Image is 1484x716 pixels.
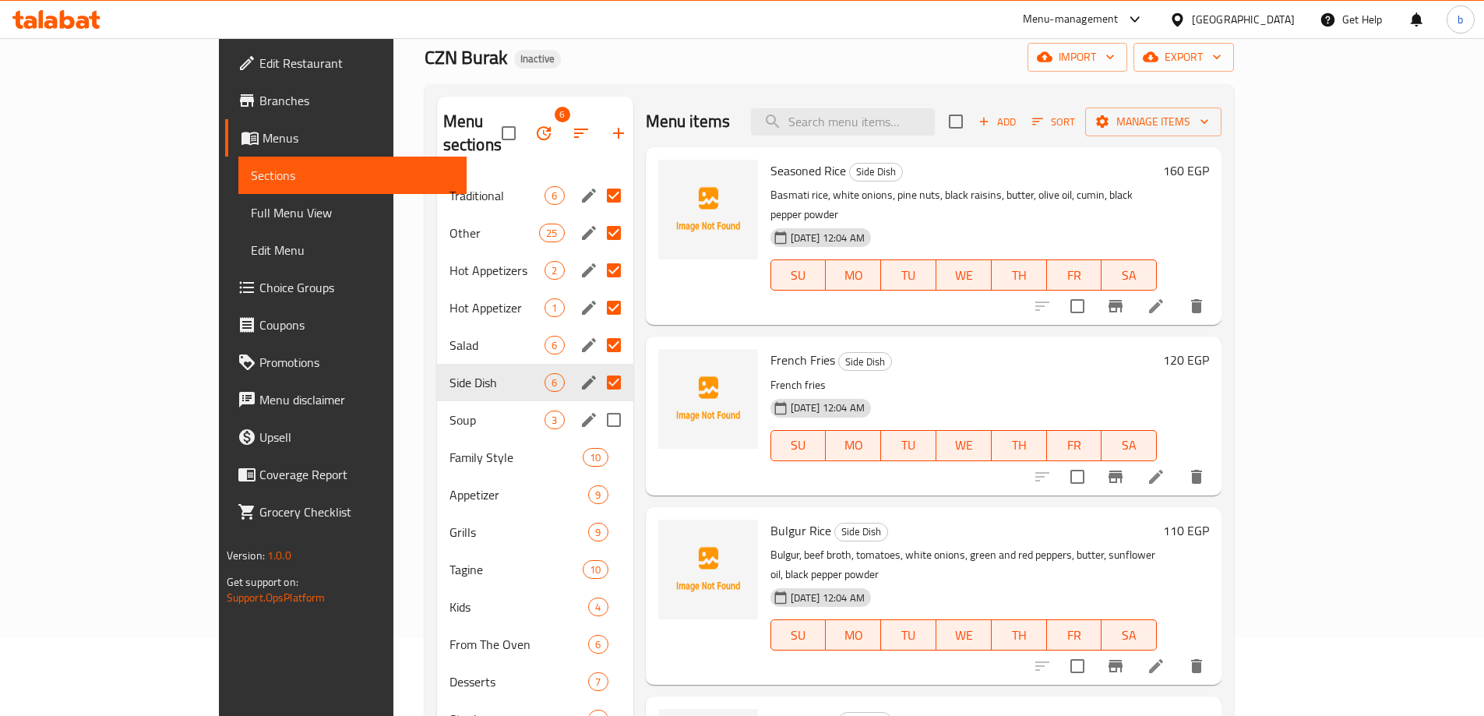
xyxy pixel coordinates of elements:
span: Inactive [514,52,561,65]
span: Side Dish [850,163,902,181]
a: Edit Menu [238,231,467,269]
span: Coverage Report [259,465,454,484]
button: delete [1178,647,1215,685]
span: French Fries [770,348,835,372]
a: Full Menu View [238,194,467,231]
span: import [1040,48,1115,67]
span: 2 [545,263,563,278]
span: Side Dish [835,523,887,541]
span: Sort sections [562,115,600,152]
div: items [545,298,564,317]
span: FR [1053,264,1096,287]
div: items [545,336,564,354]
button: TU [881,619,936,651]
span: From The Oven [449,635,589,654]
div: items [539,224,564,242]
div: Traditional [449,186,545,205]
div: Tagine10 [437,551,633,588]
span: Select to update [1061,290,1094,323]
span: FR [1053,624,1096,647]
button: import [1028,43,1127,72]
span: SU [777,434,820,457]
span: TU [887,624,930,647]
button: edit [577,259,601,282]
span: Soup [449,411,545,429]
p: Basmati rice, white onions, pine nuts, black raisins, butter, olive oil, cumin, black pepper powder [770,185,1158,224]
span: Add [976,113,1018,131]
a: Sections [238,157,467,194]
button: MO [826,430,881,461]
span: 6 [589,637,607,652]
button: delete [1178,287,1215,325]
a: Coverage Report [225,456,467,493]
span: 6 [545,338,563,353]
span: 9 [589,525,607,540]
span: Sort [1032,113,1075,131]
span: Tagine [449,560,583,579]
span: Family Style [449,448,583,467]
div: Other [449,224,540,242]
button: SU [770,619,827,651]
div: Desserts7 [437,663,633,700]
div: items [545,411,564,429]
span: Hot Appetizers [449,261,545,280]
div: [GEOGRAPHIC_DATA] [1192,11,1295,28]
span: Full Menu View [251,203,454,222]
span: TU [887,264,930,287]
span: Select to update [1061,460,1094,493]
span: Salad [449,336,545,354]
h6: 160 EGP [1163,160,1209,182]
button: SA [1102,259,1157,291]
span: Grills [449,523,589,541]
div: Kids [449,598,589,616]
span: WE [943,624,985,647]
span: Select all sections [492,117,525,150]
div: Family Style10 [437,439,633,476]
button: Branch-specific-item [1097,458,1134,496]
div: Menu-management [1023,10,1119,29]
span: b [1458,11,1463,28]
button: WE [936,259,992,291]
span: Branches [259,91,454,110]
div: items [545,373,564,392]
span: Edit Menu [251,241,454,259]
span: SU [777,624,820,647]
button: FR [1047,430,1102,461]
span: Grocery Checklist [259,503,454,521]
span: Bulgur Rice [770,519,831,542]
div: Side Dish6edit [437,364,633,401]
h2: Menu items [646,110,731,133]
button: Branch-specific-item [1097,287,1134,325]
span: Add item [972,110,1022,134]
span: Bulk update [525,115,562,152]
a: Promotions [225,344,467,381]
span: 7 [589,675,607,690]
div: items [588,598,608,616]
div: Side Dish [849,163,903,182]
button: TU [881,259,936,291]
span: Promotions [259,353,454,372]
span: 6 [555,107,570,122]
div: Other25edit [437,214,633,252]
span: Version: [227,545,265,566]
span: FR [1053,434,1096,457]
div: Appetizer9 [437,476,633,513]
span: Sections [251,166,454,185]
span: [DATE] 12:04 AM [784,400,871,415]
span: Desserts [449,672,589,691]
a: Branches [225,82,467,119]
button: edit [577,184,601,207]
button: Branch-specific-item [1097,647,1134,685]
span: CZN Burak [425,40,508,75]
a: Menus [225,119,467,157]
button: edit [577,408,601,432]
span: TH [998,624,1041,647]
h6: 110 EGP [1163,520,1209,541]
button: TU [881,430,936,461]
div: Kids4 [437,588,633,626]
a: Support.OpsPlatform [227,587,326,608]
div: items [588,635,608,654]
button: edit [577,221,601,245]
